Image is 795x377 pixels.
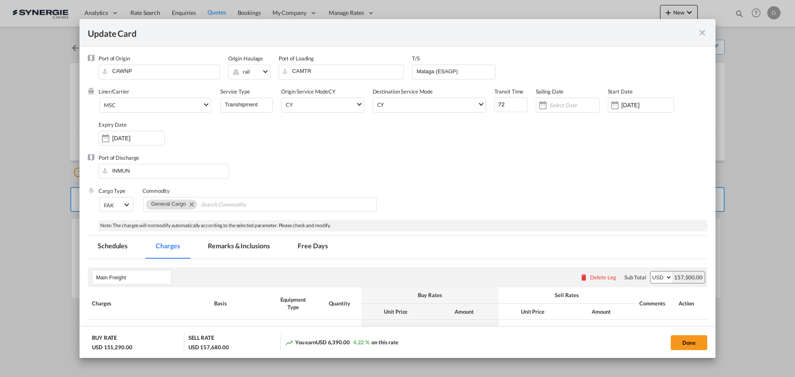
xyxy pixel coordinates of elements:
md-dialog: Update Card Port ... [79,19,715,358]
th: Comments [635,287,674,319]
label: Destination Service Mode [373,88,433,95]
span: 4.22 % [353,339,369,346]
input: 0 [494,97,528,112]
div: USD 151,290.00 [92,343,132,351]
label: Start Date [608,88,633,95]
div: General Cargo. Press delete to remove this chip. [151,200,188,208]
md-tab-item: Schedules [88,236,137,259]
span: General Cargo [151,201,186,207]
div: Sell Rates [503,291,631,299]
md-tab-item: Remarks & Inclusions [198,236,279,259]
md-select: Select Destination Service Mode: CY [376,98,486,110]
img: cargo.png [88,187,94,194]
label: T/S [412,55,420,62]
md-select: Select Origin Haulage: rail [242,65,270,78]
input: Select Date [549,102,599,108]
label: Origin Haulage [228,55,263,62]
label: Port of Origin [99,55,130,62]
md-select: Select Cargo type: FAK [99,197,133,212]
label: Port of Discharge [99,154,139,161]
div: Charges [92,300,206,307]
div: Basis [214,300,265,307]
div: BUY RATE [92,334,117,343]
md-select: Select Liner: MSC [99,98,211,113]
label: Commodity [142,187,170,194]
label: Transit Time [494,88,524,95]
th: Action [675,287,707,319]
input: Leg Name [96,271,171,283]
md-tab-item: Free Days [288,236,337,259]
div: Delete Leg [590,274,616,281]
div: 157,500.00 [672,271,705,283]
div: Equipment Type [273,296,313,311]
md-icon: icon-trending-up [285,339,293,347]
div: Buy Rates [366,291,494,299]
label: Liner/Carrier [99,88,129,95]
input: Search Commodity [201,198,277,211]
th: Unit Price [361,304,430,320]
div: rail [243,68,250,75]
th: Unit Price [499,304,567,320]
md-select: Select Origin Service Mode: CY [285,98,364,110]
button: Remove General Cargo [184,200,197,208]
div: CY [377,101,384,108]
input: Enter Port of Loading [283,65,404,77]
label: Cargo Type [99,187,125,194]
md-icon: icon-delete [580,273,588,281]
div: CY [286,101,293,108]
div: You earn on this rate [285,339,398,347]
div: Update Card [88,27,697,38]
md-icon: icon-close fg-AAA8AD m-0 pointer [697,28,707,38]
div: Note: The charges will not modify automatically according to the selected parameter. Please check... [98,220,707,231]
div: Quantity [322,300,357,307]
div: MSC [104,102,116,108]
div: SELL RATE [188,334,214,343]
input: Enter T/S [416,65,495,77]
th: Amount [430,304,498,320]
label: Origin Service Mode [281,88,328,95]
input: Start Date [622,102,674,108]
md-pagination-wrapper: Use the left and right arrow keys to navigate between tabs [88,236,346,259]
button: Delete Leg [580,274,616,281]
md-tab-item: Charges [146,236,190,259]
div: FAK [104,202,114,209]
div: USD 157,680.00 [188,343,229,351]
md-chips-wrap: Chips container. Use arrow keys to select chips. [143,197,377,212]
input: Enter Service Type [224,98,272,110]
label: Sailing Date [536,88,564,95]
span: USD 6,390.00 [316,339,350,346]
label: Expiry Date [99,121,127,128]
input: Enter Port of Discharge [103,164,229,177]
div: Sub Total [624,274,646,281]
input: Expiry Date [112,135,164,142]
div: CY [281,88,373,121]
label: Service Type [220,88,250,95]
th: Amount [567,304,635,320]
label: Port of Loading [279,55,314,62]
button: Done [671,335,707,350]
input: Enter Port of Origin [103,65,219,77]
